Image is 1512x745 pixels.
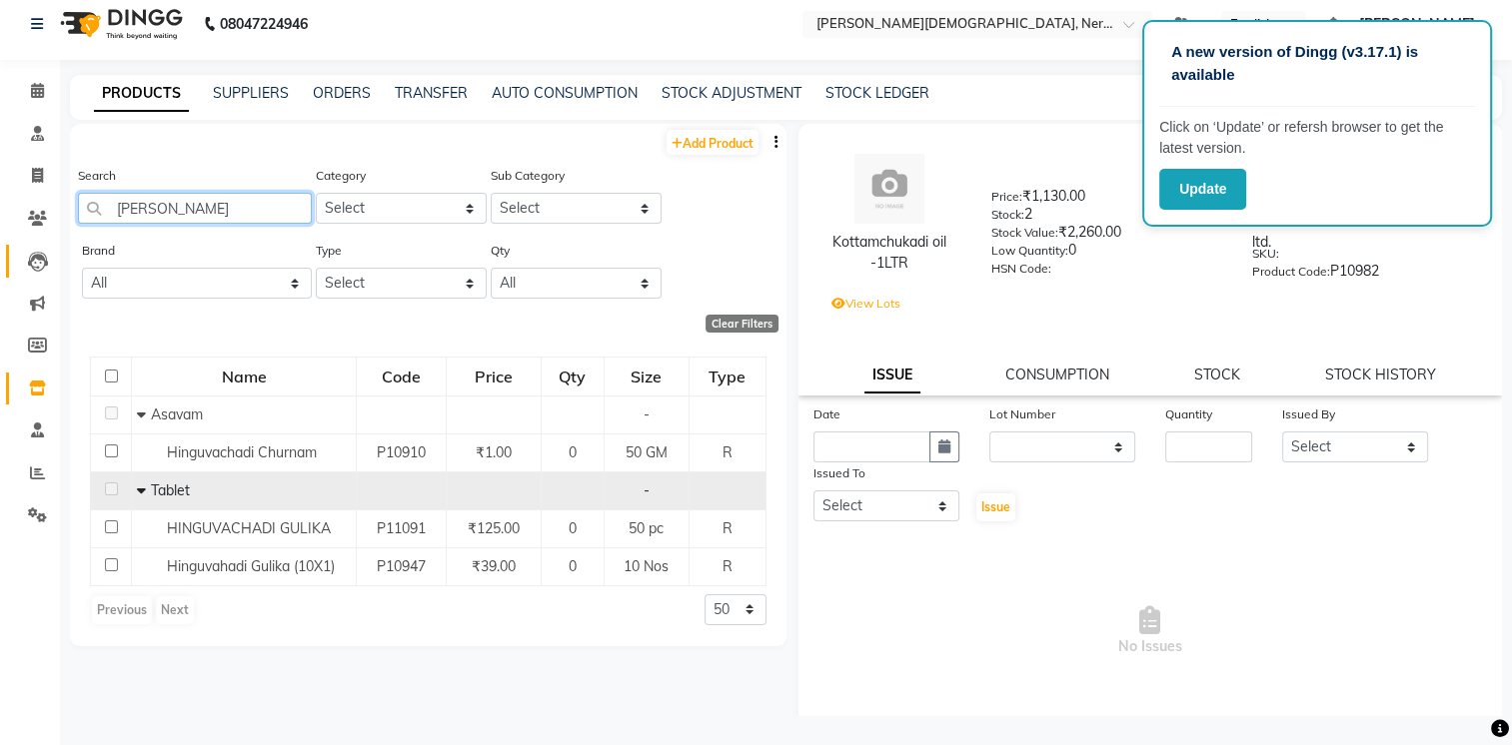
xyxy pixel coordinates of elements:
span: R [723,557,733,575]
div: Kottamchukadi oil -1LTR [818,232,962,274]
a: STOCK LEDGER [825,84,929,102]
span: ₹39.00 [472,557,516,575]
div: Type [691,359,764,394]
span: - [644,405,650,423]
span: P10910 [377,443,426,461]
div: Qty [543,359,603,394]
label: Issued To [813,464,865,482]
a: STOCK ADJUSTMENT [662,84,801,102]
a: CONSUMPTION [1005,366,1109,383]
a: STOCK HISTORY [1325,366,1436,383]
div: P10982 [1252,261,1482,289]
input: Search by product name or code [78,193,312,224]
img: avatar [854,154,924,224]
button: Update [1159,169,1246,210]
label: Search [78,167,116,185]
span: - [644,481,650,499]
label: View Lots [831,295,900,313]
span: [PERSON_NAME] [1358,14,1474,35]
a: AUTO CONSUMPTION [492,84,638,102]
a: ORDERS [313,84,371,102]
span: ₹1.00 [476,443,512,461]
div: ₹1,130.00 [991,186,1221,214]
span: Asavam [151,405,203,423]
p: A new version of Dingg (v3.17.1) is available [1171,41,1463,86]
a: SUPPLIERS [213,84,289,102]
span: R [723,519,733,537]
span: Collapse Row [137,481,151,499]
label: Qty [491,242,510,260]
label: HSN Code: [991,260,1051,278]
div: 0 [991,240,1221,268]
span: No Issues [813,531,1488,731]
div: Clear Filters [706,315,778,333]
label: Price: [991,188,1022,206]
label: Stock: [991,206,1024,224]
a: TRANSFER [395,84,468,102]
a: STOCK [1194,366,1240,383]
span: P10947 [377,557,426,575]
span: 10 Nos [624,557,669,575]
span: ₹125.00 [468,519,520,537]
span: HINGUVACHADI GULIKA [167,519,331,537]
label: Type [316,242,342,260]
label: Brand [82,242,115,260]
div: birla healthcare ayurveda pvt. ltd. [1252,204,1482,253]
a: PRODUCTS [94,76,189,112]
div: Price [448,359,539,394]
span: Issue [981,499,1010,514]
span: 0 [569,519,577,537]
a: ISSUE [864,358,920,393]
span: Tablet [151,481,190,499]
span: 0 [569,557,577,575]
span: 50 GM [626,443,668,461]
label: Lot Number [989,405,1055,423]
span: Collapse Row [137,405,151,423]
label: SKU: [1252,245,1279,263]
label: Product Code: [1252,263,1330,281]
span: P11091 [377,519,426,537]
a: Add Product [667,130,758,155]
label: Category [316,167,366,185]
button: Issue [976,493,1015,521]
div: ₹2,260.00 [991,222,1221,250]
span: 0 [569,443,577,461]
div: 2 [991,204,1221,232]
span: R [723,443,733,461]
label: Low Quantity: [991,242,1068,260]
label: Quantity [1165,405,1212,423]
span: Hinguvachadi Churnam [167,443,317,461]
label: Stock Value: [991,224,1058,242]
span: Hinguvahadi Gulika (10X1) [167,557,335,575]
span: 50 pc [629,519,664,537]
label: Issued By [1282,405,1335,423]
div: Size [606,359,688,394]
label: Sub Category [491,167,565,185]
div: Code [358,359,445,394]
p: Click on ‘Update’ or refersh browser to get the latest version. [1159,117,1475,159]
div: Name [133,359,355,394]
label: Date [813,405,840,423]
